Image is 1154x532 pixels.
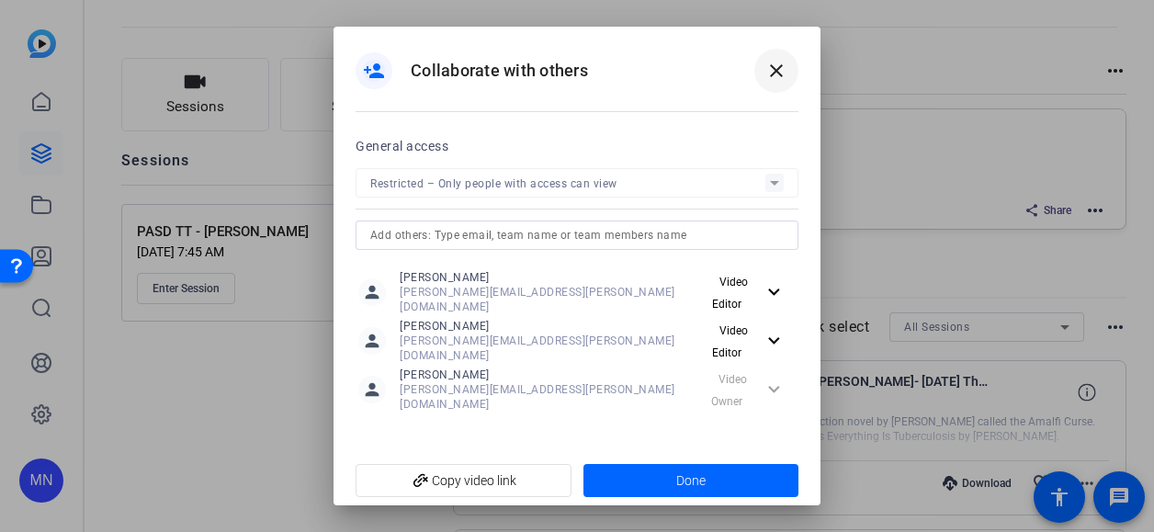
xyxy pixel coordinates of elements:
span: [PERSON_NAME] [400,368,696,382]
span: [PERSON_NAME][EMAIL_ADDRESS][PERSON_NAME][DOMAIN_NAME] [400,382,696,412]
span: Video Editor [712,276,748,311]
mat-icon: add_link [405,466,436,497]
input: Add others: Type email, team name or team members name [370,224,784,246]
span: [PERSON_NAME] [400,270,697,285]
button: Video Editor [697,276,796,309]
span: [PERSON_NAME] [400,319,697,334]
mat-icon: person [358,278,386,306]
mat-icon: person [358,327,386,355]
button: Done [583,464,799,497]
span: Video Editor [712,324,748,359]
h2: General access [356,135,448,157]
span: Copy video link [370,463,557,498]
mat-icon: person_add [363,60,385,82]
span: Done [676,471,706,491]
mat-icon: expand_more [763,281,781,304]
h1: Collaborate with others [411,60,588,82]
mat-icon: person [358,376,386,403]
button: Copy video link [356,464,571,497]
mat-icon: expand_more [763,330,781,353]
span: [PERSON_NAME][EMAIL_ADDRESS][PERSON_NAME][DOMAIN_NAME] [400,334,697,363]
span: [PERSON_NAME][EMAIL_ADDRESS][PERSON_NAME][DOMAIN_NAME] [400,285,697,314]
button: Video Editor [697,324,796,357]
mat-icon: close [765,60,787,82]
